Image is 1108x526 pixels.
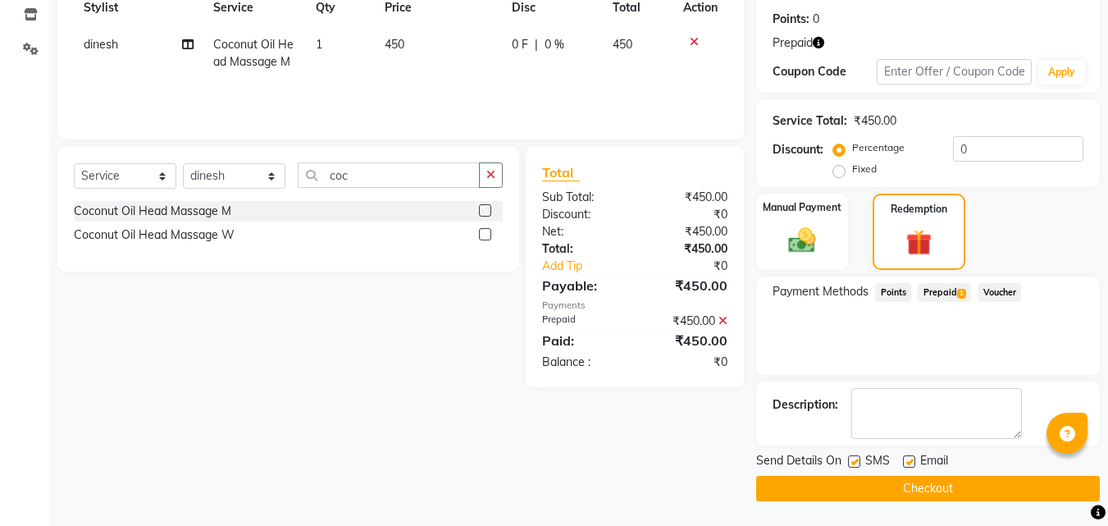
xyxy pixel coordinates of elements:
span: Voucher [978,283,1021,302]
span: Payment Methods [773,283,869,300]
label: Fixed [852,162,877,176]
div: ₹450.00 [635,276,740,295]
span: Total [542,164,580,181]
label: Redemption [891,202,947,217]
input: Search or Scan [298,162,480,188]
div: Discount: [530,206,635,223]
span: 0 F [512,36,528,53]
div: ₹0 [635,206,740,223]
div: Coconut Oil Head Massage M [74,203,231,220]
span: 0 % [545,36,564,53]
div: ₹450.00 [635,313,740,330]
div: Payable: [530,276,635,295]
span: 1 [957,289,966,299]
span: Points [875,283,911,302]
div: Payments [542,299,727,313]
div: Paid: [530,331,635,350]
span: Prepaid [918,283,971,302]
div: ₹0 [653,258,741,275]
span: 1 [316,37,322,52]
div: Net: [530,223,635,240]
span: Send Details On [756,452,841,473]
div: Sub Total: [530,189,635,206]
div: ₹450.00 [635,331,740,350]
div: Discount: [773,141,823,158]
div: ₹0 [635,354,740,371]
div: Total: [530,240,635,258]
div: Description: [773,396,838,414]
a: Add Tip [530,258,652,275]
span: | [535,36,538,53]
span: Prepaid [773,34,813,52]
button: Apply [1038,60,1085,85]
span: 450 [613,37,632,52]
span: Email [920,452,948,473]
label: Manual Payment [763,200,841,215]
div: Points: [773,11,809,28]
div: Prepaid [530,313,635,330]
label: Percentage [852,140,905,155]
div: ₹450.00 [635,240,740,258]
span: 450 [385,37,404,52]
div: ₹450.00 [854,112,896,130]
div: Service Total: [773,112,847,130]
span: Coconut Oil Head Massage M [213,37,294,69]
div: Balance : [530,354,635,371]
input: Enter Offer / Coupon Code [877,59,1032,85]
div: ₹450.00 [635,223,740,240]
img: _gift.svg [898,226,940,258]
div: 0 [813,11,819,28]
span: SMS [865,452,890,473]
div: Coupon Code [773,63,876,80]
div: ₹450.00 [635,189,740,206]
button: Checkout [756,476,1100,501]
img: _cash.svg [780,225,824,256]
span: dinesh [84,37,118,52]
div: Coconut Oil Head Massage W [74,226,235,244]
